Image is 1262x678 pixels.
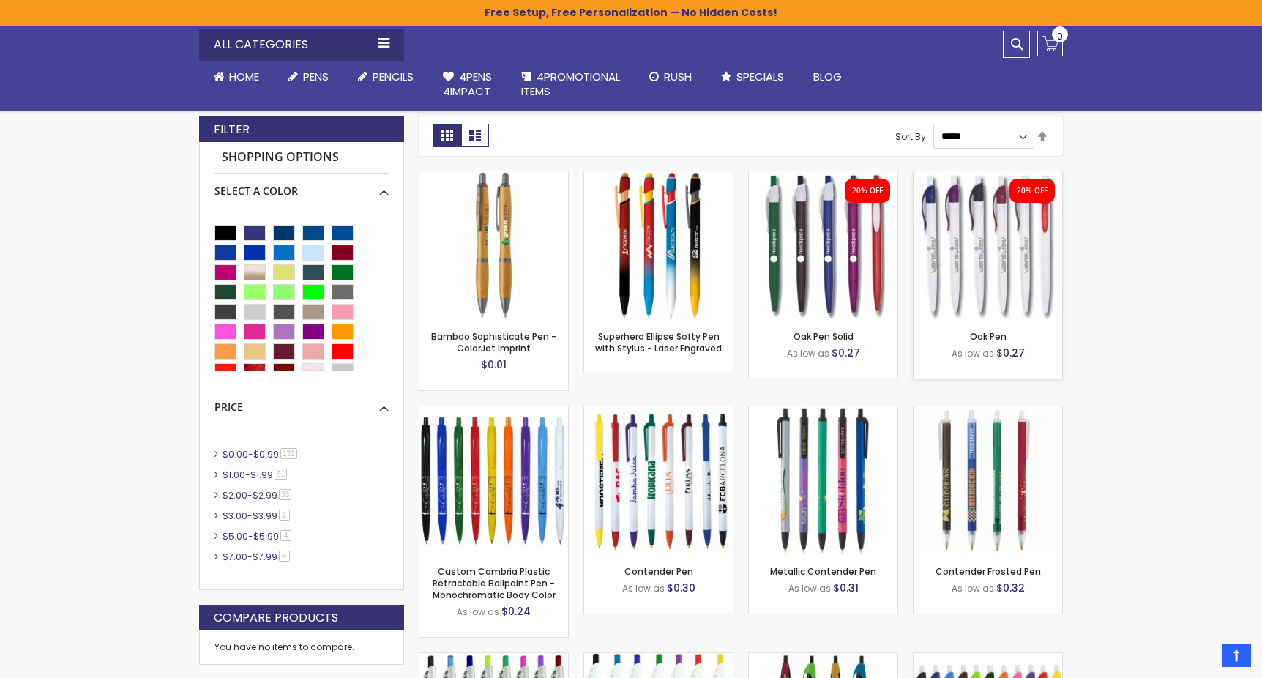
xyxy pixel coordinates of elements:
[749,171,897,320] img: Oak Pen Solid
[635,61,706,93] a: Rush
[223,551,247,563] span: $7.00
[419,171,568,320] img: Bamboo Sophisticate Pen - ColorJet Imprint
[223,489,247,502] span: $2.00
[280,448,297,459] span: 131
[199,29,404,61] div: All Categories
[996,346,1025,360] span: $0.27
[253,448,279,461] span: $0.99
[914,406,1062,418] a: Contender Frosted Pen
[428,61,507,108] a: 4Pens4impact
[481,357,507,372] span: $0.01
[770,565,876,578] a: Metallic Contender Pen
[622,582,665,595] span: As low as
[214,142,389,174] strong: Shopping Options
[253,530,279,543] span: $5.99
[223,510,247,522] span: $3.00
[813,69,842,84] span: Blog
[914,171,1062,183] a: Oak Pen
[279,551,290,562] span: 4
[833,581,859,595] span: $0.31
[219,510,295,522] a: $3.00-$3.992
[664,69,692,84] span: Rush
[419,652,568,665] a: Preston Translucent Pen
[952,582,994,595] span: As low as
[303,69,329,84] span: Pens
[1141,638,1262,678] iframe: Google Customer Reviews
[419,171,568,183] a: Bamboo Sophisticate Pen - ColorJet Imprint
[223,530,248,543] span: $5.00
[373,69,414,84] span: Pencils
[253,489,277,502] span: $2.99
[914,171,1062,320] img: Oak Pen
[799,61,856,93] a: Blog
[895,130,926,142] label: Sort By
[419,406,568,555] img: Custom Cambria Plastic Retractable Ballpoint Pen - Monochromatic Body Color
[219,448,302,461] a: $0.00-$0.99131
[584,171,733,320] img: Superhero Ellipse Softy Pen with Stylus - Laser Engraved
[706,61,799,93] a: Specials
[214,122,250,138] strong: Filter
[667,581,695,595] span: $0.30
[501,604,531,619] span: $0.24
[1017,186,1048,196] div: 20% OFF
[788,582,831,595] span: As low as
[219,551,295,563] a: $7.00-$7.994
[419,406,568,418] a: Custom Cambria Plastic Retractable Ballpoint Pen - Monochromatic Body Color
[279,489,291,500] span: 33
[280,530,291,541] span: 4
[1037,31,1063,56] a: 0
[787,347,829,360] span: As low as
[832,346,860,360] span: $0.27
[794,330,854,343] a: Oak Pen Solid
[275,469,287,480] span: 61
[199,61,274,93] a: Home
[223,448,248,461] span: $0.00
[914,652,1062,665] a: Preston W Click Pen
[584,652,733,665] a: Preston B Click Pen
[229,69,259,84] span: Home
[457,606,499,618] span: As low as
[433,565,556,601] a: Custom Cambria Plastic Retractable Ballpoint Pen - Monochromatic Body Color
[214,610,338,626] strong: Compare Products
[521,69,620,99] span: 4PROMOTIONAL ITEMS
[219,489,296,502] a: $2.00-$2.9933
[214,390,389,414] div: Price
[343,61,428,93] a: Pencils
[253,551,277,563] span: $7.99
[914,406,1062,555] img: Contender Frosted Pen
[595,330,722,354] a: Superhero Ellipse Softy Pen with Stylus - Laser Engraved
[749,406,897,418] a: Metallic Contender Pen
[219,469,292,481] a: $1.00-$1.9961
[250,469,273,481] span: $1.99
[852,186,883,196] div: 20% OFF
[749,406,897,555] img: Metallic Contender Pen
[584,406,733,555] img: Contender Pen
[584,406,733,418] a: Contender Pen
[1057,29,1063,43] span: 0
[223,469,245,481] span: $1.00
[936,565,1041,578] a: Contender Frosted Pen
[279,510,290,521] span: 2
[431,330,556,354] a: Bamboo Sophisticate Pen - ColorJet Imprint
[199,630,404,665] div: You have no items to compare.
[443,69,492,99] span: 4Pens 4impact
[749,652,897,665] a: Metallic Dart Pen
[952,347,994,360] span: As low as
[433,124,461,147] strong: Grid
[219,530,296,543] a: $5.00-$5.994
[996,581,1025,595] span: $0.32
[214,174,389,198] div: Select A Color
[736,69,784,84] span: Specials
[584,171,733,183] a: Superhero Ellipse Softy Pen with Stylus - Laser Engraved
[624,565,693,578] a: Contender Pen
[749,171,897,183] a: Oak Pen Solid
[970,330,1007,343] a: Oak Pen
[507,61,635,108] a: 4PROMOTIONALITEMS
[253,510,277,522] span: $3.99
[274,61,343,93] a: Pens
